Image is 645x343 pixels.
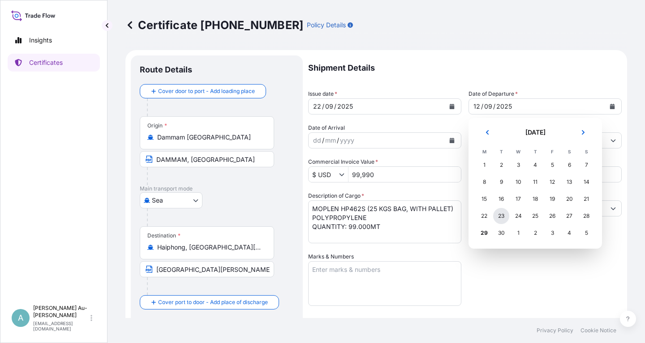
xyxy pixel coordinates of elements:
[527,174,543,190] div: Thursday, 11 September 2025
[476,147,493,157] th: M
[510,191,526,207] div: Wednesday, 17 September 2025
[510,147,527,157] th: W
[544,225,560,241] div: Friday, 3 October 2025
[493,208,509,224] div: Tuesday, 23 September 2025
[493,225,509,241] div: Tuesday, 30 September 2025
[307,21,346,30] p: Policy Details
[561,157,577,173] div: Saturday, 6 September 2025
[469,118,602,249] section: Calendar
[561,174,577,190] div: Saturday, 13 September 2025
[476,225,492,241] div: Today, Monday, 29 September 2025
[510,208,526,224] div: Wednesday, 24 September 2025
[493,191,509,207] div: Tuesday, 16 September 2025
[578,147,595,157] th: S
[561,147,578,157] th: S
[476,157,492,173] div: Monday, 1 September 2025
[510,225,526,241] div: Wednesday, 1 October 2025
[527,157,543,173] div: Thursday, 4 September 2025
[493,147,510,157] th: T
[477,125,497,140] button: Previous
[527,225,543,241] div: Thursday, 2 October 2025
[561,208,577,224] div: Saturday, 27 September 2025
[561,191,577,207] div: Saturday, 20 September 2025
[476,125,595,241] div: September 2025
[544,191,560,207] div: Friday, 19 September 2025
[578,225,594,241] div: Sunday, 5 October 2025
[561,225,577,241] div: Saturday, 4 October 2025
[544,157,560,173] div: Friday, 5 September 2025
[510,174,526,190] div: Wednesday, 10 September 2025
[544,174,560,190] div: Friday, 12 September 2025 selected
[578,191,594,207] div: Sunday, 21 September 2025
[544,147,561,157] th: F
[493,157,509,173] div: Tuesday, 2 September 2025
[573,125,593,140] button: Next
[544,208,560,224] div: Friday, 26 September 2025
[493,174,509,190] div: Tuesday, 9 September 2025
[476,191,492,207] div: Monday, 15 September 2025
[578,157,594,173] div: Sunday, 7 September 2025
[510,157,526,173] div: Wednesday, 3 September 2025
[527,191,543,207] div: Thursday, 18 September 2025
[578,208,594,224] div: Sunday, 28 September 2025
[527,208,543,224] div: Thursday, 25 September 2025
[578,174,594,190] div: Sunday, 14 September 2025
[476,147,595,241] table: September 2025
[503,128,568,137] h2: [DATE]
[125,18,303,32] p: Certificate [PHONE_NUMBER]
[476,208,492,224] div: Monday, 22 September 2025
[476,174,492,190] div: Monday, 8 September 2025
[527,147,544,157] th: T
